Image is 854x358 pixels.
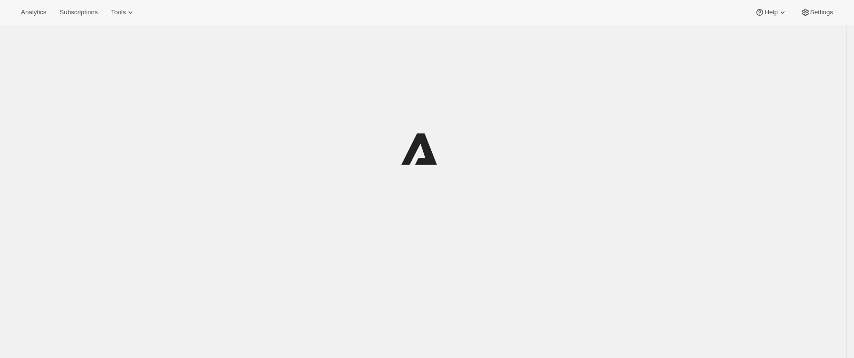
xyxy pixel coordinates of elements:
button: Subscriptions [54,6,103,19]
span: Help [765,9,777,16]
button: Tools [105,6,141,19]
button: Settings [795,6,839,19]
span: Analytics [21,9,46,16]
span: Subscriptions [60,9,98,16]
span: Settings [810,9,833,16]
span: Tools [111,9,126,16]
button: Analytics [15,6,52,19]
button: Help [749,6,793,19]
